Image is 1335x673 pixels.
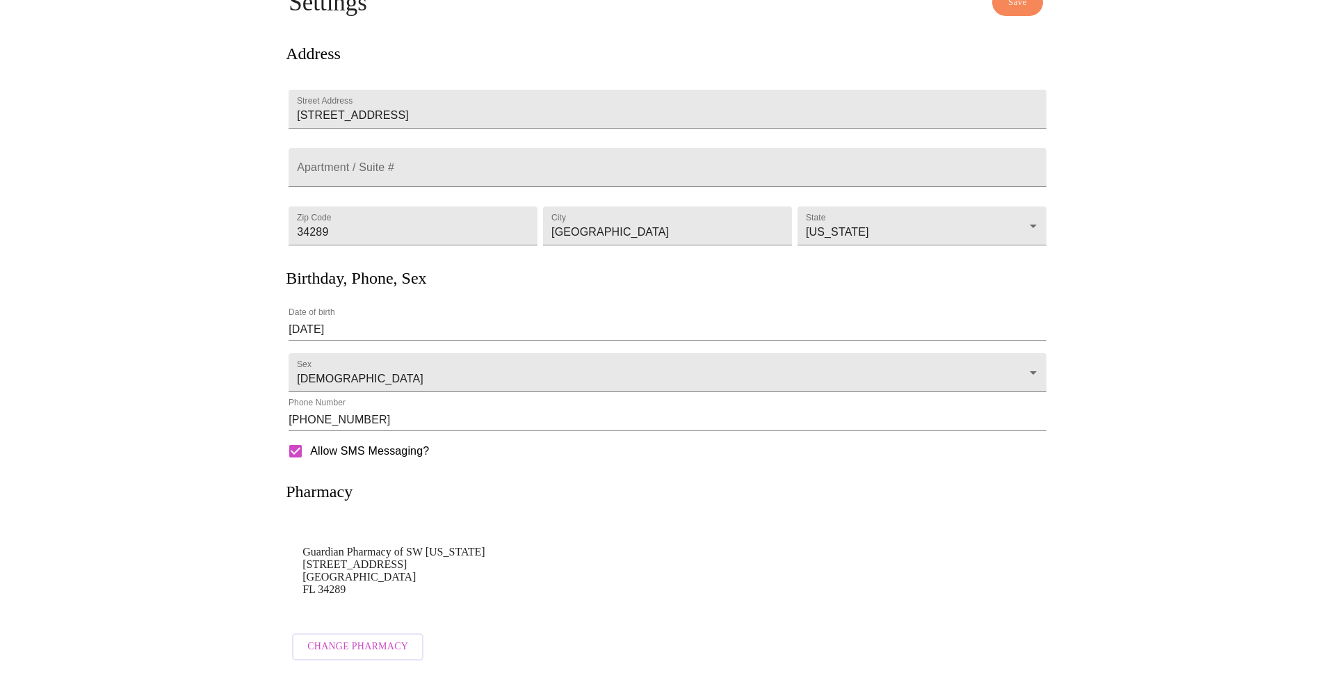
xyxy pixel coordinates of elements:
div: [US_STATE] [798,206,1046,245]
span: Change Pharmacy [307,638,408,656]
h3: Birthday, Phone, Sex [286,269,426,288]
div: [DEMOGRAPHIC_DATA] [289,353,1046,392]
h3: Address [286,44,341,63]
label: Phone Number [289,399,346,407]
button: Change Pharmacy [292,633,423,660]
span: Allow SMS Messaging? [310,443,429,460]
p: Guardian Pharmacy of SW [US_STATE] [STREET_ADDRESS] [GEOGRAPHIC_DATA] FL 34289 [302,546,1033,596]
h3: Pharmacy [286,483,353,501]
label: Date of birth [289,309,335,317]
